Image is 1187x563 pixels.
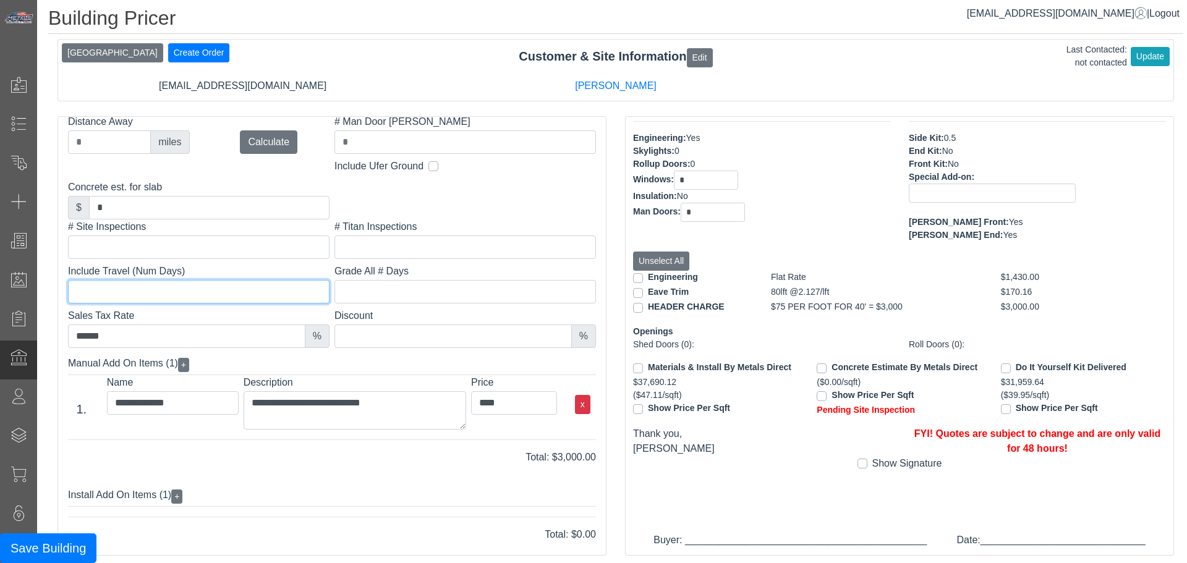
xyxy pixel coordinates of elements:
[107,375,239,390] label: Name
[171,489,182,504] button: +
[624,300,762,315] div: HEADER CHARGE
[992,286,1130,300] div: $170.16
[944,133,956,143] span: 0.5
[633,191,677,201] span: Insulation:
[817,376,982,389] div: ($0.00/sqft)
[817,404,982,417] div: Pending Site Inspection
[686,133,700,143] span: Yes
[4,11,35,25] img: Metals Direct Inc Logo
[687,48,713,67] button: Edit
[633,402,798,417] div: Show Price Per Sqft
[762,300,992,315] div: $75 PER FOOT FOR 40' = $3,000
[909,146,942,156] span: End Kit:
[967,6,1180,21] div: |
[1001,376,1166,389] div: $31,959.64
[150,130,189,154] div: miles
[1009,217,1023,227] span: Yes
[244,375,466,390] label: Description
[1066,43,1127,69] div: Last Contacted: not contacted
[992,271,1130,286] div: $1,430.00
[59,527,605,542] div: Total: $0.00
[48,6,1183,34] h1: Building Pricer
[305,324,330,348] div: %
[571,324,596,348] div: %
[68,196,90,219] div: $
[633,133,686,143] span: Engineering:
[677,191,688,201] span: No
[68,264,330,279] label: Include Travel (Num Days)
[967,8,1147,19] a: [EMAIL_ADDRESS][DOMAIN_NAME]
[334,159,423,174] label: Include Ufer Ground
[909,230,1003,240] span: [PERSON_NAME] End:
[992,300,1130,315] div: $3,000.00
[1131,47,1170,66] button: Update
[1149,8,1180,19] span: Logout
[1001,389,1166,402] div: ($39.95/sqft)
[691,159,696,169] span: 0
[633,159,691,169] span: Rollup Doors:
[817,389,982,404] div: Show Price Per Sqft
[334,114,596,129] label: # Man Door [PERSON_NAME]
[909,338,1166,351] div: Roll Doors (0):
[633,146,674,156] span: Skylights:
[624,286,762,300] div: Eave Trim
[633,338,890,351] div: Shed Doors (0):
[633,174,674,184] span: Windows:
[1001,361,1166,376] div: Do It Yourself Kit Delivered
[633,206,681,216] span: Man Doors:
[61,400,102,418] div: 1.
[633,361,798,376] div: Materials & Install By Metals Direct
[633,325,1166,338] div: Openings
[762,286,992,300] div: 80lft @2.127/lft
[575,395,590,414] button: x
[762,271,992,286] div: Flat Rate
[68,353,596,375] div: Manual Add On Items (1)
[909,159,948,169] span: Front Kit:
[653,535,927,545] span: Buyer: ____________________________________________
[334,219,596,234] label: # Titan Inspections
[872,456,942,471] label: Show Signature
[909,133,944,143] span: Side Kit:
[817,361,982,376] div: Concrete Estimate By Metals Direct
[334,264,596,279] label: Grade All # Days
[58,47,1173,67] div: Customer & Site Information
[948,159,959,169] span: No
[633,252,689,271] button: Unselect All
[68,114,190,129] label: Distance Away
[1003,230,1017,240] span: Yes
[68,485,596,507] div: Install Add On Items (1)
[1001,402,1166,417] div: Show Price Per Sqft
[68,219,330,234] label: # Site Inspections
[56,78,429,93] div: [EMAIL_ADDRESS][DOMAIN_NAME]
[59,450,605,465] div: Total: $3,000.00
[633,376,798,389] div: $37,690.12
[633,389,798,417] div: ($47.11/sqft)
[633,426,890,456] div: Thank you, [PERSON_NAME]
[471,375,557,390] label: Price
[624,271,762,286] div: Engineering
[909,172,974,182] span: Special Add-on:
[942,146,953,156] span: No
[68,308,330,323] label: Sales Tax Rate
[575,80,657,91] a: [PERSON_NAME]
[178,358,189,372] button: +
[62,43,163,62] button: [GEOGRAPHIC_DATA]
[957,535,1146,545] span: Date:______________________________
[909,426,1166,456] div: FYI! Quotes are subject to change and are only valid for 48 hours!
[240,130,297,154] button: Calculate
[334,308,596,323] label: Discount
[674,146,679,156] span: 0
[909,217,1009,227] span: [PERSON_NAME] Front:
[168,43,230,62] button: Create Order
[68,180,330,195] label: Concrete est. for slab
